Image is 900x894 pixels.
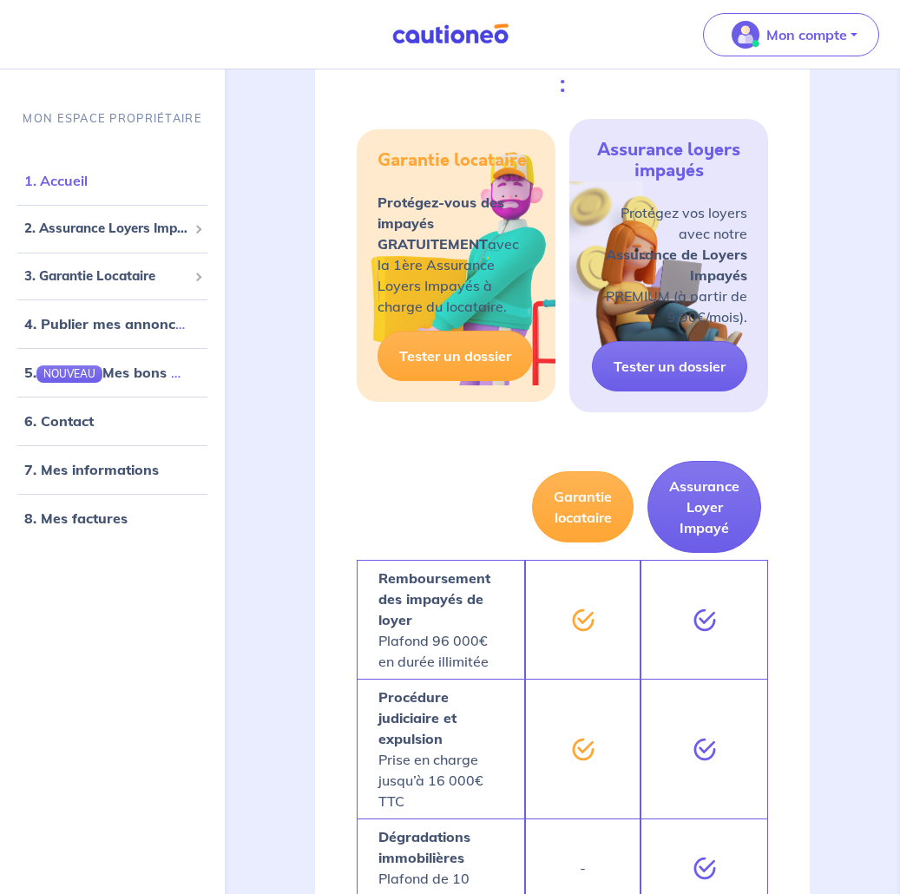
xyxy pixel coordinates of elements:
[703,13,879,56] button: illu_account_valid_menu.svgMon compte
[23,110,201,127] p: MON ESPACE PROPRIÉTAIRE
[592,341,747,391] a: Tester un dossier
[24,412,94,430] a: 6. Contact
[7,501,218,536] div: 8. Mes factures
[606,246,747,284] strong: Assurance de Loyers Impayés
[590,202,747,327] p: Protégez vos loyers avec notre PREMIUM (à partir de 9,90€/mois).
[357,42,768,98] h3: 2 Garanties pour protéger vos loyers :
[532,471,634,542] button: Garantie locataire
[385,23,516,45] img: Cautioneo
[378,150,527,171] h5: Garantie locataire
[24,315,190,332] a: 4. Publier mes annonces
[378,194,504,253] strong: Protégez-vous des impayés GRATUITEMENT
[732,21,759,49] img: illu_account_valid_menu.svg
[378,192,535,317] p: avec la 1ère Assurance Loyers Impayés à charge du locataire.
[378,331,533,381] a: Tester un dossier
[24,461,159,478] a: 7. Mes informations
[7,404,218,438] div: 6. Contact
[24,364,207,381] a: 5.NOUVEAUMes bons plans
[24,219,187,239] span: 2. Assurance Loyers Impayés
[7,355,218,390] div: 5.NOUVEAUMes bons plans
[24,172,88,189] a: 1. Accueil
[378,568,503,672] p: Plafond 96 000€ en durée illimitée
[7,306,218,341] div: 4. Publier mes annonces
[378,569,490,628] strong: Remboursement des impayés de loyer
[7,452,218,487] div: 7. Mes informations
[647,461,761,553] button: Assurance Loyer Impayé
[378,688,457,747] strong: Procédure judiciaire et expulsion
[590,140,747,181] h5: Assurance loyers impayés
[378,687,503,812] p: Prise en charge jusqu’à 16 000€ TTC
[7,163,218,198] div: 1. Accueil
[7,260,218,293] div: 3. Garantie Locataire
[7,212,218,246] div: 2. Assurance Loyers Impayés
[24,266,187,286] span: 3. Garantie Locataire
[378,828,470,866] strong: Dégradations immobilières
[766,24,847,45] p: Mon compte
[24,509,128,527] a: 8. Mes factures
